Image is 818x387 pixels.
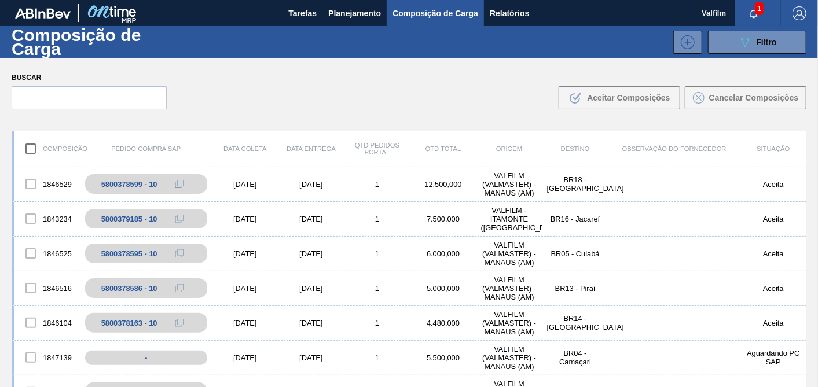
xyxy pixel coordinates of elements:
div: Aceita [740,284,806,293]
div: 7.500,000 [410,215,476,223]
div: 5.500,000 [410,353,476,362]
img: TNhmsLtSVTkK8tSr43FrP2fwEKptu5GPRR3wAAAABJRU5ErkJggg== [15,8,71,19]
div: Aceita [740,215,806,223]
div: [DATE] [212,180,278,189]
div: VALFILM (VALMASTER) - MANAUS (AM) [476,345,542,371]
div: 1846104 [14,311,80,335]
div: BR05 - Cuiabá [542,249,608,258]
div: 1846529 [14,172,80,196]
img: Logout [793,6,806,20]
span: Filtro [757,38,777,47]
div: 4.480,000 [410,319,476,327]
div: [DATE] [278,319,344,327]
div: 5.000,000 [410,284,476,293]
div: - [85,351,207,365]
div: Copiar [168,246,191,260]
div: BR18 - Pernambuco [542,175,608,193]
div: [DATE] [278,180,344,189]
h1: Composição de Carga [12,28,191,55]
div: Data entrega [278,145,344,152]
div: 1846516 [14,276,80,300]
div: 5800378595 - 10 [101,249,157,258]
div: BR14 - Curitibana [542,314,608,331]
div: BR16 - Jacareí [542,215,608,223]
button: Cancelar Composições [685,86,806,109]
span: Composição de Carga [393,6,478,20]
div: Copiar [168,177,191,191]
div: VALFILM (VALMASTER) - MANAUS (AM) [476,310,542,336]
div: 1846525 [14,241,80,266]
div: 5800379185 - 10 [101,215,157,223]
div: 1 [344,319,410,327]
button: Aceitar Composições [559,86,680,109]
div: BR13 - Piraí [542,284,608,293]
div: VALFILM - ITAMONTE (MG) [476,206,542,232]
div: 1843234 [14,207,80,231]
span: Planejamento [328,6,381,20]
div: 1 [344,215,410,223]
div: Data coleta [212,145,278,152]
div: Pedido Compra SAP [80,145,212,152]
div: 5800378163 - 10 [101,319,157,327]
div: Qtd Pedidos Portal [344,142,410,156]
div: [DATE] [212,319,278,327]
div: [DATE] [212,215,278,223]
div: Nova Composição [667,31,702,54]
div: Destino [542,145,608,152]
span: 1 [755,2,764,15]
div: [DATE] [278,215,344,223]
div: 1 [344,180,410,189]
div: Copiar [168,281,191,295]
div: Qtd Total [410,145,476,152]
span: Tarefas [288,6,317,20]
div: [DATE] [278,249,344,258]
div: Aguardando PC SAP [740,349,806,366]
div: [DATE] [278,353,344,362]
div: Copiar [168,212,191,226]
div: 1847139 [14,345,80,370]
div: 1 [344,249,410,258]
div: 1 [344,353,410,362]
div: VALFILM (VALMASTER) - MANAUS (AM) [476,241,542,267]
div: [DATE] [278,284,344,293]
div: Aceita [740,319,806,327]
button: Filtro [708,31,806,54]
button: Notificações [735,5,772,21]
div: Composição [14,137,80,161]
label: Buscar [12,69,167,86]
div: VALFILM (VALMASTER) - MANAUS (AM) [476,275,542,301]
div: 5800378586 - 10 [101,284,157,293]
div: Copiar [168,316,191,330]
div: 6.000,000 [410,249,476,258]
span: Aceitar Composições [587,93,670,102]
div: Aceita [740,249,806,258]
div: VALFILM (VALMASTER) - MANAUS (AM) [476,171,542,197]
div: [DATE] [212,249,278,258]
div: 5800378599 - 10 [101,180,157,189]
div: BR04 - Camaçari [542,349,608,366]
div: 12.500,000 [410,180,476,189]
span: Relatórios [490,6,529,20]
div: [DATE] [212,353,278,362]
div: 1 [344,284,410,293]
span: Cancelar Composições [709,93,799,102]
div: Observação do Fornecedor [608,145,740,152]
div: Aceita [740,180,806,189]
div: [DATE] [212,284,278,293]
div: Situação [740,145,806,152]
div: Origem [476,145,542,152]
